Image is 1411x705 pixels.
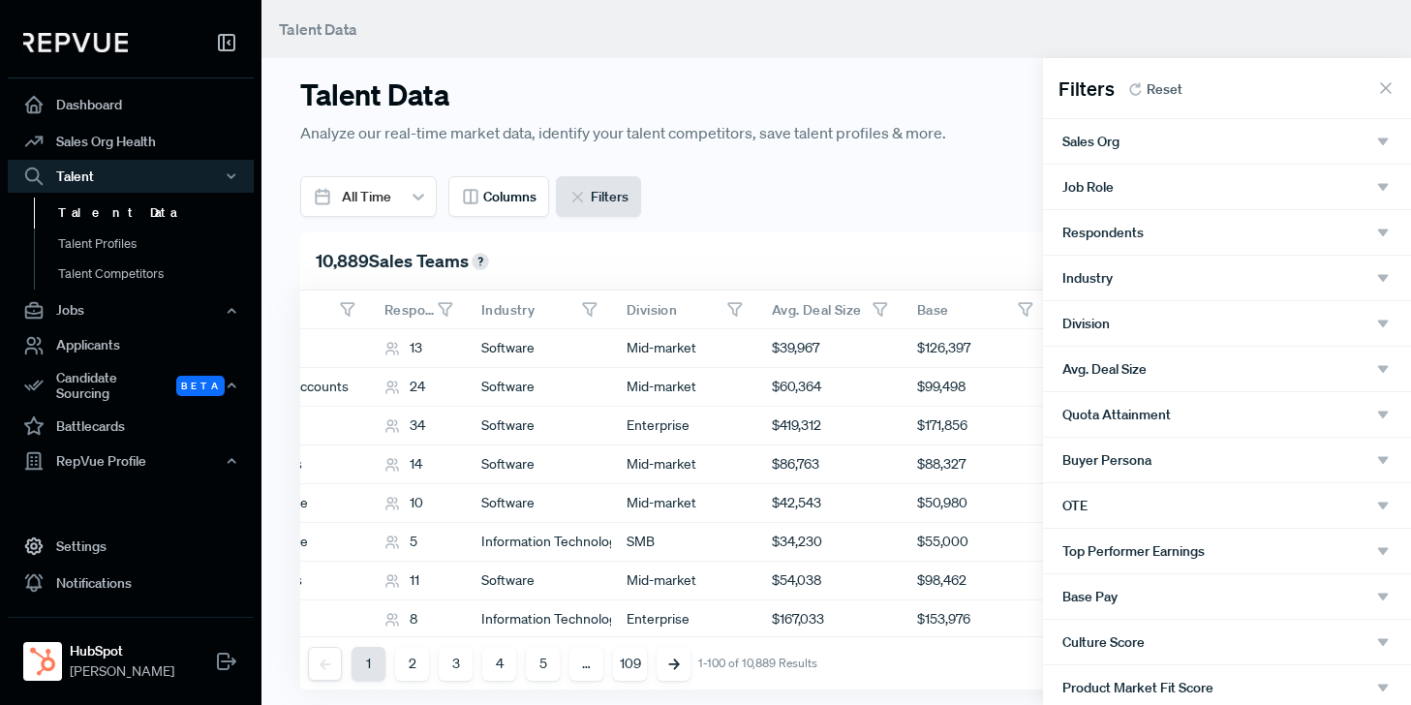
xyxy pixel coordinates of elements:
[1043,165,1411,209] button: Job Role
[1062,589,1118,604] span: Base Pay
[1043,119,1411,164] button: Sales Org
[1062,316,1110,331] span: Division
[1062,361,1147,377] span: Avg. Deal Size
[1043,483,1411,528] button: OTE
[1043,574,1411,619] button: Base Pay
[1043,438,1411,482] button: Buyer Persona
[1043,620,1411,664] button: Culture Score
[1043,210,1411,255] button: Respondents
[1062,498,1088,513] span: OTE
[1147,79,1182,100] span: Reset
[1043,256,1411,300] button: Industry
[1043,301,1411,346] button: Division
[1062,270,1113,286] span: Industry
[1043,347,1411,391] button: Avg. Deal Size
[1062,407,1171,422] span: Quota Attainment
[1062,225,1144,240] span: Respondents
[1062,134,1120,149] span: Sales Org
[1043,529,1411,573] button: Top Performer Earnings
[1062,452,1151,468] span: Buyer Persona
[1058,74,1115,103] span: Filters
[1062,634,1145,650] span: Culture Score
[1062,680,1213,695] span: Product Market Fit Score
[1062,179,1114,195] span: Job Role
[1062,543,1205,559] span: Top Performer Earnings
[1043,392,1411,437] button: Quota Attainment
